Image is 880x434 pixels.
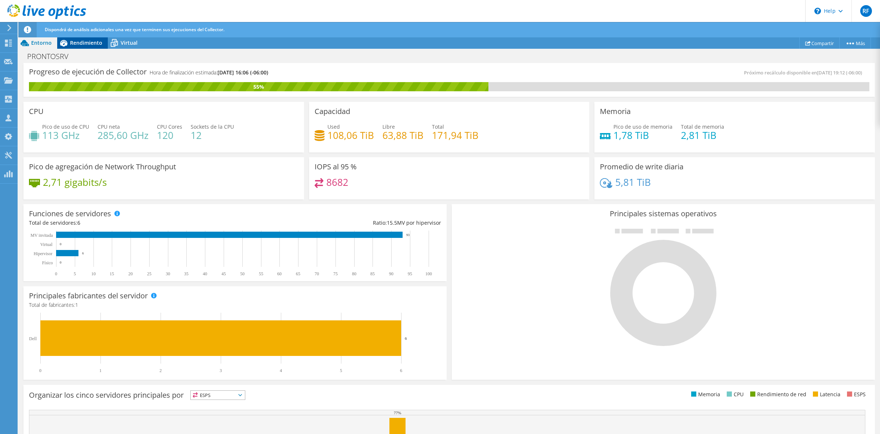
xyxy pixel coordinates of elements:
[42,131,89,139] h4: 113 GHz
[259,271,263,276] text: 55
[45,26,224,33] span: Dispondrá de análisis adicionales una vez que terminen sus ejecuciones del Collector.
[121,39,137,46] span: Virtual
[382,123,395,130] span: Libre
[98,123,120,130] span: CPU neta
[235,219,441,227] div: Ratio: MV por hipervisor
[725,390,744,398] li: CPU
[220,368,222,373] text: 3
[387,219,397,226] span: 15.5
[613,123,672,130] span: Pico de uso de memoria
[600,163,683,171] h3: Promedio de write diaria
[408,271,412,276] text: 95
[203,271,207,276] text: 40
[432,123,444,130] span: Total
[425,271,432,276] text: 100
[814,8,821,14] svg: \n
[29,107,44,115] h3: CPU
[689,390,720,398] li: Memoria
[43,178,107,186] h4: 2,71 gigabits/s
[221,271,226,276] text: 45
[147,271,151,276] text: 25
[29,163,176,171] h3: Pico de agregación de Network Throughput
[394,411,401,415] text: 77%
[327,131,374,139] h4: 108,06 TiB
[166,271,170,276] text: 30
[744,69,866,76] span: Próximo recálculo disponible en
[839,37,871,49] a: Más
[39,368,41,373] text: 0
[42,123,89,130] span: Pico de uso de CPU
[327,123,340,130] span: Used
[240,271,245,276] text: 50
[29,292,148,300] h3: Principales fabricantes del servidor
[110,271,114,276] text: 15
[811,390,840,398] li: Latencia
[98,131,148,139] h4: 285,60 GHz
[31,39,52,46] span: Entorno
[370,271,375,276] text: 85
[75,301,78,308] span: 1
[600,107,631,115] h3: Memoria
[340,368,342,373] text: 5
[40,242,53,247] text: Virtual
[150,69,268,77] h4: Hora de finalización estimada:
[277,271,282,276] text: 60
[128,271,133,276] text: 20
[400,368,402,373] text: 6
[191,123,234,130] span: Sockets de la CPU
[82,251,84,255] text: 6
[681,123,724,130] span: Total de memoria
[799,37,840,49] a: Compartir
[315,107,350,115] h3: Capacidad
[333,271,338,276] text: 75
[191,391,245,400] span: ESPS
[432,131,478,139] h4: 171,94 TiB
[382,131,423,139] h4: 63,88 TiB
[42,260,53,265] tspan: Físico
[352,271,356,276] text: 80
[315,163,357,171] h3: IOPS al 95 %
[681,131,724,139] h4: 2,81 TiB
[30,233,53,238] text: MV invitada
[860,5,872,17] span: RF
[296,271,300,276] text: 65
[615,178,651,186] h4: 5,81 TiB
[845,390,866,398] li: ESPS
[99,368,102,373] text: 1
[29,301,441,309] h4: Total de fabricantes:
[24,52,80,60] h1: PRONTOSRV
[191,131,234,139] h4: 12
[74,271,76,276] text: 5
[405,336,407,341] text: 6
[159,368,162,373] text: 2
[457,210,869,218] h3: Principales sistemas operativos
[157,131,182,139] h4: 120
[29,336,37,341] text: Dell
[326,178,348,186] h4: 8682
[817,69,862,76] span: [DATE] 19:12 (-06:00)
[157,123,182,130] span: CPU Cores
[77,219,80,226] span: 6
[55,271,57,276] text: 0
[315,271,319,276] text: 70
[29,219,235,227] div: Total de servidores:
[406,233,410,237] text: 93
[34,251,52,256] text: Hipervisor
[217,69,268,76] span: [DATE] 16:06 (-06:00)
[280,368,282,373] text: 4
[60,261,62,264] text: 0
[70,39,102,46] span: Rendimiento
[613,131,672,139] h4: 1,78 TiB
[748,390,806,398] li: Rendimiento de red
[29,83,488,91] div: 55%
[184,271,188,276] text: 35
[389,271,393,276] text: 90
[91,271,96,276] text: 10
[60,242,62,246] text: 0
[29,210,111,218] h3: Funciones de servidores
